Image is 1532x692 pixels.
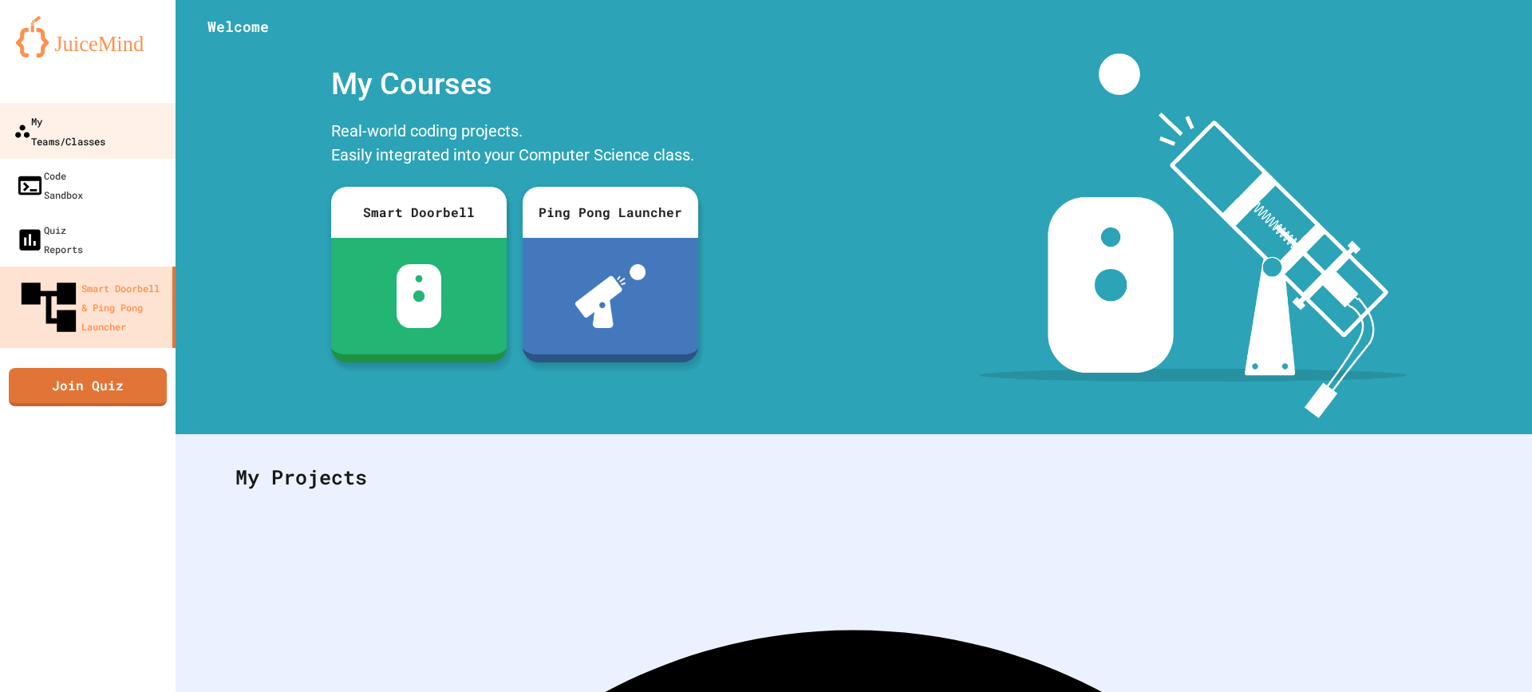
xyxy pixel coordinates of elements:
[331,187,507,238] div: Smart Doorbell
[397,264,442,328] img: sdb-white.svg
[16,220,83,259] div: Quiz Reports
[323,53,706,115] div: My Courses
[219,446,1488,508] div: My Projects
[523,187,698,238] div: Ping Pong Launcher
[16,16,160,57] img: logo-orange.svg
[16,166,83,204] div: Code Sandbox
[323,115,706,175] div: Real-world coding projects. Easily integrated into your Computer Science class.
[979,53,1407,418] img: banner-image-my-projects.png
[14,111,105,150] div: My Teams/Classes
[575,264,646,328] img: ppl-with-ball.png
[16,275,166,340] div: Smart Doorbell & Ping Pong Launcher
[9,368,167,406] a: Join Quiz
